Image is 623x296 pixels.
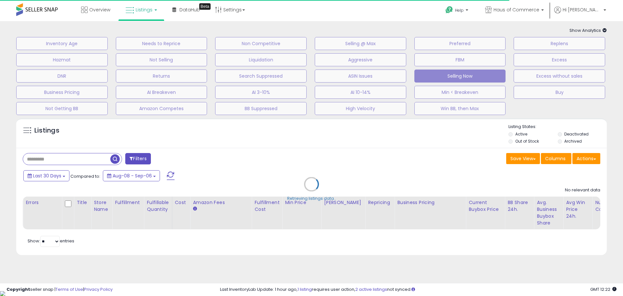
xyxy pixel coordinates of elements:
span: Help [455,7,464,13]
button: Replens [514,37,605,50]
a: Privacy Policy [84,286,113,292]
span: Hi [PERSON_NAME] [563,6,602,13]
button: Win BB, then Max [414,102,506,115]
a: Terms of Use [55,286,83,292]
div: seller snap | | [6,287,113,293]
button: Returns [116,70,207,83]
button: Hazmat [16,53,108,66]
button: DNR [16,70,108,83]
button: Search Suppressed [215,70,307,83]
strong: Copyright [6,286,30,292]
span: 2025-10-7 12:22 GMT [590,286,617,292]
span: Listings [136,6,153,13]
button: Liquidation [215,53,307,66]
button: Inventory Age [16,37,108,50]
button: Excess [514,53,605,66]
a: Hi [PERSON_NAME] [554,6,606,21]
button: ASIN Issues [315,70,406,83]
button: Excess without sales [514,70,605,83]
div: Last InventoryLab Update: 1 hour ago, requires user action, not synced. [220,287,617,293]
button: Not Getting BB [16,102,108,115]
button: AI Breakeven [116,86,207,99]
span: DataHub [179,6,200,13]
button: Amazon Competes [116,102,207,115]
a: 2 active listings [355,286,387,292]
a: 1 listing [298,286,312,292]
button: Not Selling [116,53,207,66]
i: Get Help [445,6,453,14]
i: Click here to read more about un-synced listings. [411,287,415,291]
button: AI 3-10% [215,86,307,99]
button: High Velocity [315,102,406,115]
button: Non Competitive [215,37,307,50]
button: Min < Breakeven [414,86,506,99]
span: Show Analytics [569,27,607,33]
button: Preferred [414,37,506,50]
div: Tooltip anchor [199,3,211,10]
button: Selling Now [414,70,506,83]
span: Haus of Commerce [494,6,539,13]
span: Overview [89,6,110,13]
button: Selling @ Max [315,37,406,50]
button: AI 10-14% [315,86,406,99]
button: Business Pricing [16,86,108,99]
button: BB Suppressed [215,102,307,115]
button: FBM [414,53,506,66]
div: Retrieving listings data.. [287,196,336,201]
button: Needs to Reprice [116,37,207,50]
button: Aggressive [315,53,406,66]
button: Buy [514,86,605,99]
a: Help [440,1,475,21]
